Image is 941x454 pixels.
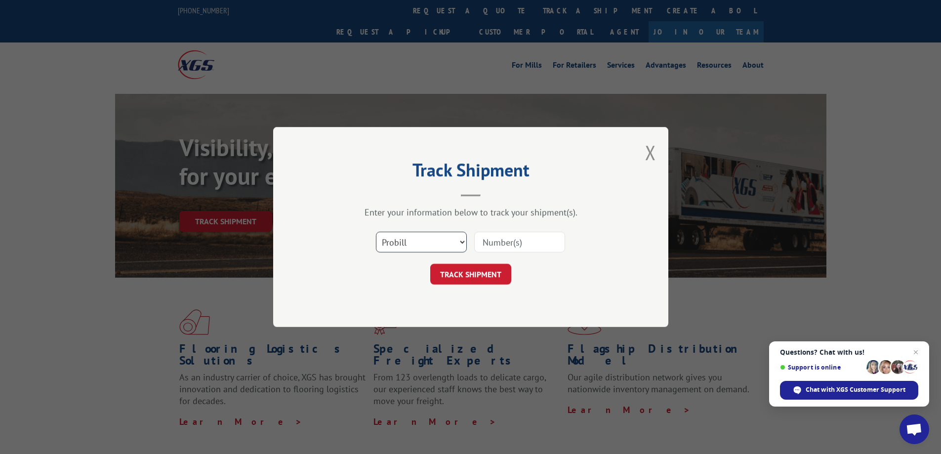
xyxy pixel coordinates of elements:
[474,232,565,252] input: Number(s)
[323,206,619,218] div: Enter your information below to track your shipment(s).
[780,364,863,371] span: Support is online
[323,163,619,182] h2: Track Shipment
[780,348,918,356] span: Questions? Chat with us!
[780,381,918,400] div: Chat with XGS Customer Support
[645,139,656,165] button: Close modal
[910,346,922,358] span: Close chat
[900,414,929,444] div: Open chat
[430,264,511,285] button: TRACK SHIPMENT
[806,385,905,394] span: Chat with XGS Customer Support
